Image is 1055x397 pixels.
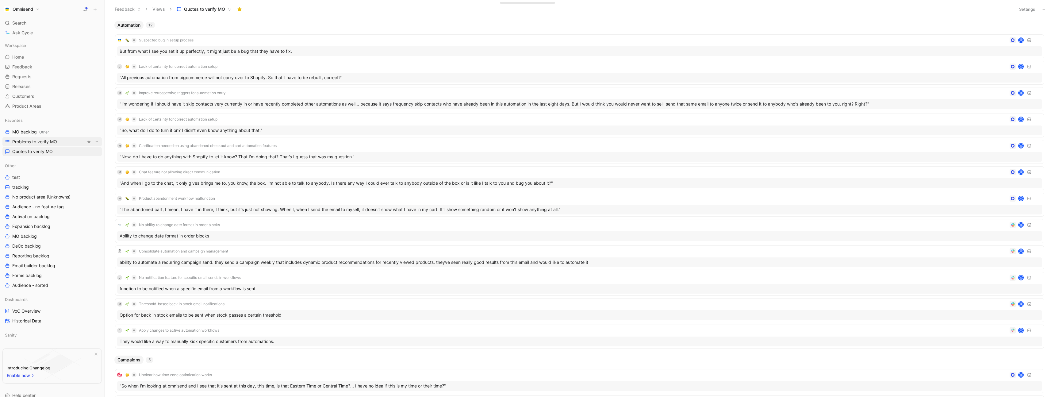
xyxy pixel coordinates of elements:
span: Chat feature not allowing direct communication [139,170,220,175]
span: Product abandonment workflow malfunction [139,196,215,201]
a: Audience - no feature tag [2,202,102,211]
div: 12 [146,22,155,28]
a: Releases [2,82,102,91]
a: tracking [2,183,102,192]
button: Settings [1016,5,1038,13]
a: test [2,173,102,182]
span: VoC Overview [12,308,40,314]
div: C [117,275,122,280]
a: Email builder backlog [2,261,102,270]
div: Sanity [2,330,102,341]
span: Other [5,163,16,169]
button: 🌱Consolidate automation and campaign management [123,248,230,255]
a: MO backlog [2,232,102,241]
span: Search [12,19,26,27]
img: 🌱 [125,223,129,227]
a: Customers [2,92,102,101]
span: Ask Cycle [12,29,33,37]
div: "So when I'm looking at omnisend and I see that it's sent at this day, this time, is that Eastern... [117,381,1042,391]
a: Requests [2,72,102,81]
div: K [1019,38,1023,42]
button: Views [150,5,168,14]
img: 🌱 [125,302,129,306]
img: 🤔 [125,373,129,377]
div: Ability to change date format in order blocks [117,231,1042,241]
div: K [1019,170,1023,174]
span: Lack of certainty for correct automation setup [139,64,217,69]
span: No notification feature for specific email sends in workflows [139,275,241,280]
a: Expansion backlog [2,222,102,231]
div: K [1019,117,1023,121]
span: Home [12,54,24,60]
img: 🌱 [125,249,129,253]
a: M🤔Chat feature not allowing direct communicationK"And when I go to the chat, it only gives brings... [115,166,1044,190]
span: Consolidate automation and campaign management [139,249,228,254]
span: Historical Data [12,318,41,324]
button: 🌱No notification feature for specific email sends in workflows [123,274,243,281]
div: function to be notified when a specific email from a workflow is sent [117,284,1042,294]
div: Favorites [2,116,102,125]
span: Requests [12,74,32,80]
img: bg-BLZuj68n.svg [23,349,81,380]
span: Lack of certainty for correct automation setup [139,117,217,122]
button: Feedback [112,5,144,14]
span: Favorites [5,117,23,123]
button: 🤔Lack of certainty for correct automation setup [123,116,220,123]
a: M🐛Product abandonment workflow malfunctionK"The abandoned cart, I mean, I have it in there, I thi... [115,193,1044,217]
span: Releases [12,83,31,90]
a: VoC Overview [2,306,102,316]
a: logo🐛Suspected bug in setup processKBut from what I see you set it up perfectly, it might just be... [115,34,1044,58]
div: K [1019,302,1023,306]
div: Dashboards [2,295,102,304]
a: Quotes to verify MO [2,147,102,156]
img: 🤔 [125,65,129,68]
span: Automation [117,22,140,28]
button: Automation [114,21,144,29]
span: Apply changes to active automation workflows [139,328,219,333]
div: DashboardsVoC OverviewHistorical Data [2,295,102,326]
div: K [1019,196,1023,201]
img: logo [117,249,122,254]
div: Workspace [2,41,102,50]
button: 🤔Chat feature not allowing direct communication [123,168,222,176]
div: "Now, do I have to do anything with Shopify to let it know? That I'm doing that? That's I guess t... [117,152,1042,162]
span: Forms backlog [12,272,42,279]
button: 🤔Unclear how time zone optimization works [123,371,214,379]
div: M [117,196,122,201]
div: "And when I go to the chat, it only gives brings me to, you know, the box. I'm not able to talk t... [117,178,1042,188]
div: Search [2,18,102,28]
a: M🌱Improve retrospective triggers for automation entryK"I'm wondering if I should have it skip con... [115,87,1044,111]
span: Improve retrospective triggers for automation entry [139,91,226,95]
span: Customers [12,93,34,99]
div: M [117,143,122,148]
div: Automation12 [112,21,1047,351]
span: Email builder backlog [12,263,55,269]
div: "I'm wondering if I should have it skip contacts very currently in or have recently completed oth... [117,99,1042,109]
div: OthertesttrackingNo product area (Unknowns)Audience - no feature tagActivation backlogExpansion b... [2,161,102,290]
a: Product Areas [2,102,102,111]
a: Feedback [2,62,102,71]
a: C🌱Apply changes to active automation workflowsKThey would like a way to manually kick specific cu... [115,325,1044,349]
div: M [117,117,122,122]
span: Enable now [7,372,31,379]
a: Home [2,52,102,62]
span: No ability to change date format in order blocks [139,222,220,227]
div: Option for back in stock emails to be sent when stock passes a certain threshold [117,310,1042,320]
a: logo🌱No ability to change date format in order blocksKAbility to change date format in order blocks [115,219,1044,243]
img: logo [117,38,122,43]
span: MO backlog [12,129,49,135]
button: 🤔Clarification needed on using abandoned checkout and cart automation features [123,142,279,149]
button: 🤔Lack of certainty for correct automation setup [123,63,220,70]
a: No product area (Unknowns) [2,192,102,202]
a: Historical Data [2,316,102,326]
span: Quotes to verify MO [184,6,225,12]
span: DeCo backlog [12,243,41,249]
div: But from what I see you set it up perfectly, it might just be a bug that they have to fix. [117,46,1042,56]
img: 🌱 [125,329,129,332]
span: Dashboards [5,296,28,303]
img: 🐛 [125,197,129,200]
div: M [117,170,122,175]
button: 🌱Threshold-based back in stock email notifications [123,300,227,308]
span: Product Areas [12,103,41,109]
span: Reporting backlog [12,253,49,259]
